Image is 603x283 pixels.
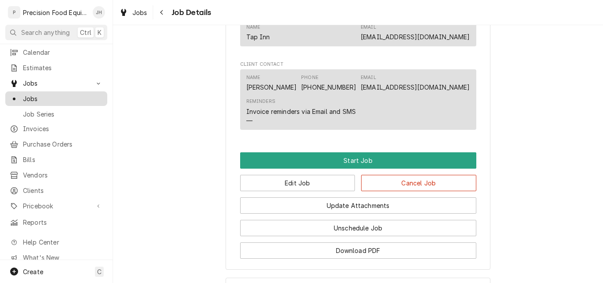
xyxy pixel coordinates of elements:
a: Vendors [5,168,107,182]
span: Ctrl [80,28,91,37]
span: Job Series [23,109,103,119]
span: Search anything [21,28,70,37]
button: Navigate back [155,5,169,19]
span: Create [23,268,43,275]
button: Cancel Job [361,175,476,191]
div: P [8,6,20,19]
span: Client Contact [240,61,476,68]
div: [PERSON_NAME] [246,83,297,92]
a: Calendar [5,45,107,60]
span: C [97,267,102,276]
div: Client Contact List [240,69,476,134]
div: Email [361,74,470,92]
div: Email [361,24,376,31]
a: Jobs [5,91,107,106]
button: Update Attachments [240,197,476,214]
a: Go to Pricebook [5,199,107,213]
span: Help Center [23,238,102,247]
span: Clients [23,186,103,195]
div: — [246,116,253,125]
a: Go to What's New [5,250,107,265]
div: Name [246,24,270,42]
div: Phone [301,74,356,92]
a: Job Series [5,107,107,121]
a: [EMAIL_ADDRESS][DOMAIN_NAME] [361,33,470,41]
div: Reminders [246,98,275,105]
div: Email [361,24,470,42]
div: Button Group [240,152,476,259]
div: Button Group Row [240,191,476,214]
button: Unschedule Job [240,220,476,236]
span: Purchase Orders [23,140,103,149]
div: Button Group Row [240,152,476,169]
a: Go to Help Center [5,235,107,249]
a: [EMAIL_ADDRESS][DOMAIN_NAME] [361,83,470,91]
button: Edit Job [240,175,355,191]
div: Contact [240,69,476,130]
a: Go to Jobs [5,76,107,91]
div: Button Group Row [240,214,476,236]
div: Client Contact [240,61,476,134]
span: K [98,28,102,37]
span: Jobs [23,79,90,88]
span: Pricebook [23,201,90,211]
span: What's New [23,253,102,262]
span: Jobs [132,8,147,17]
button: Start Job [240,152,476,169]
div: Name [246,74,297,92]
button: Download PDF [240,242,476,259]
div: Button Group Row [240,236,476,259]
span: Job Details [169,7,211,19]
div: Name [246,24,260,31]
span: Reports [23,218,103,227]
div: Job Contact List [240,19,476,50]
a: Jobs [116,5,151,20]
a: Bills [5,152,107,167]
span: Bills [23,155,103,164]
div: Invoice reminders via Email and SMS [246,107,356,116]
div: Name [246,74,260,81]
div: Tap Inn [246,32,270,42]
div: JH [93,6,105,19]
a: Reports [5,215,107,230]
span: Estimates [23,63,103,72]
button: Search anythingCtrlK [5,25,107,40]
div: Precision Food Equipment LLC [23,8,88,17]
span: Vendors [23,170,103,180]
span: Invoices [23,124,103,133]
div: Job Contact [240,11,476,50]
div: Reminders [246,98,356,125]
div: Phone [301,74,318,81]
span: Jobs [23,94,103,103]
a: Estimates [5,60,107,75]
a: Invoices [5,121,107,136]
a: Purchase Orders [5,137,107,151]
a: [PHONE_NUMBER] [301,83,356,91]
div: Email [361,74,376,81]
div: Contact [240,19,476,46]
span: Calendar [23,48,103,57]
div: Jason Hertel's Avatar [93,6,105,19]
a: Clients [5,183,107,198]
div: Button Group Row [240,169,476,191]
